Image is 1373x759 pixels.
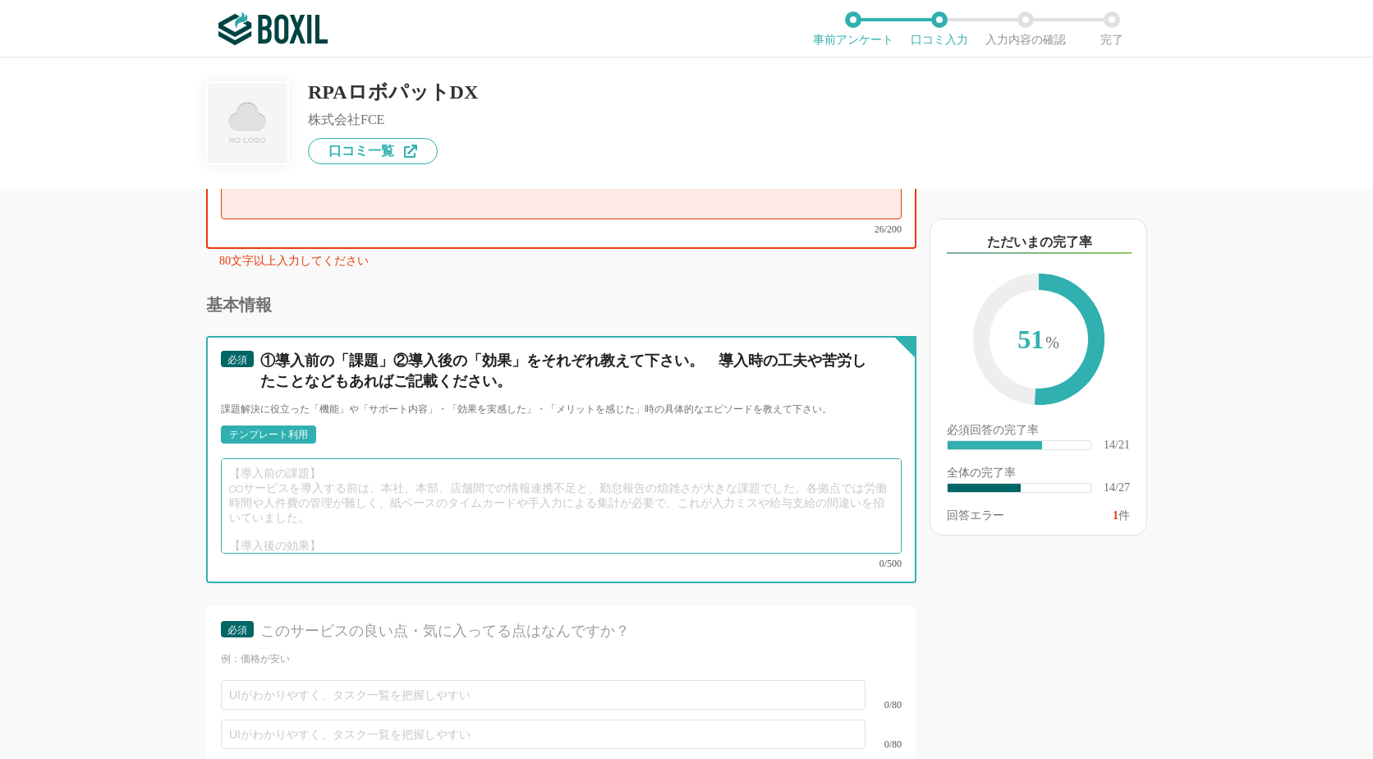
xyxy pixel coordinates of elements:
[219,255,916,274] div: 80文字以上入力してください
[328,145,394,158] span: 口コミ一覧
[221,680,866,710] input: UIがわかりやすく、タスク一覧を把握しやすい
[308,82,478,102] div: RPAロボパットDX
[810,11,896,46] li: 事前アンケート
[948,441,1042,449] div: ​
[947,467,1130,482] div: 全体の完了率
[221,402,902,416] div: 課題解決に役立った「機能」や「サポート内容」・「効果を実感した」・「メリットを感じた」時の具体的なエピソードを教えて下さい。
[308,113,478,126] div: 株式会社FCE
[947,425,1130,439] div: 必須回答の完了率
[896,11,982,46] li: 口コミ入力
[260,351,873,392] div: ①導入前の「課題」②導入後の「効果」をそれぞれ教えて下さい。 導入時の工夫や苦労したことなどもあればご記載ください。
[260,621,873,642] div: このサービスの良い点・気に入ってる点はなんですか？
[221,224,902,234] div: 26/200
[947,232,1132,254] div: ただいまの完了率
[308,138,438,164] a: 口コミ一覧
[221,720,866,749] input: UIがわかりやすく、タスク一覧を把握しやすい
[221,652,902,666] div: 例：価格が安い
[218,12,328,45] img: ボクシルSaaS_ロゴ
[948,484,1021,492] div: ​
[1104,482,1130,494] div: 14/27
[227,624,247,636] span: 必須
[947,510,1004,522] div: 回答エラー
[1068,11,1155,46] li: 完了
[221,559,902,568] div: 0/500
[229,430,308,439] div: テンプレート利用
[1113,509,1118,522] span: 1
[990,290,1088,392] span: 51
[866,700,902,710] div: 0/80
[206,297,916,313] div: 基本情報
[227,354,247,366] span: 必須
[1045,333,1059,352] span: %
[1113,510,1130,522] div: 件
[982,11,1068,46] li: 入力内容の確認
[866,739,902,749] div: 0/80
[1104,439,1130,451] div: 14/21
